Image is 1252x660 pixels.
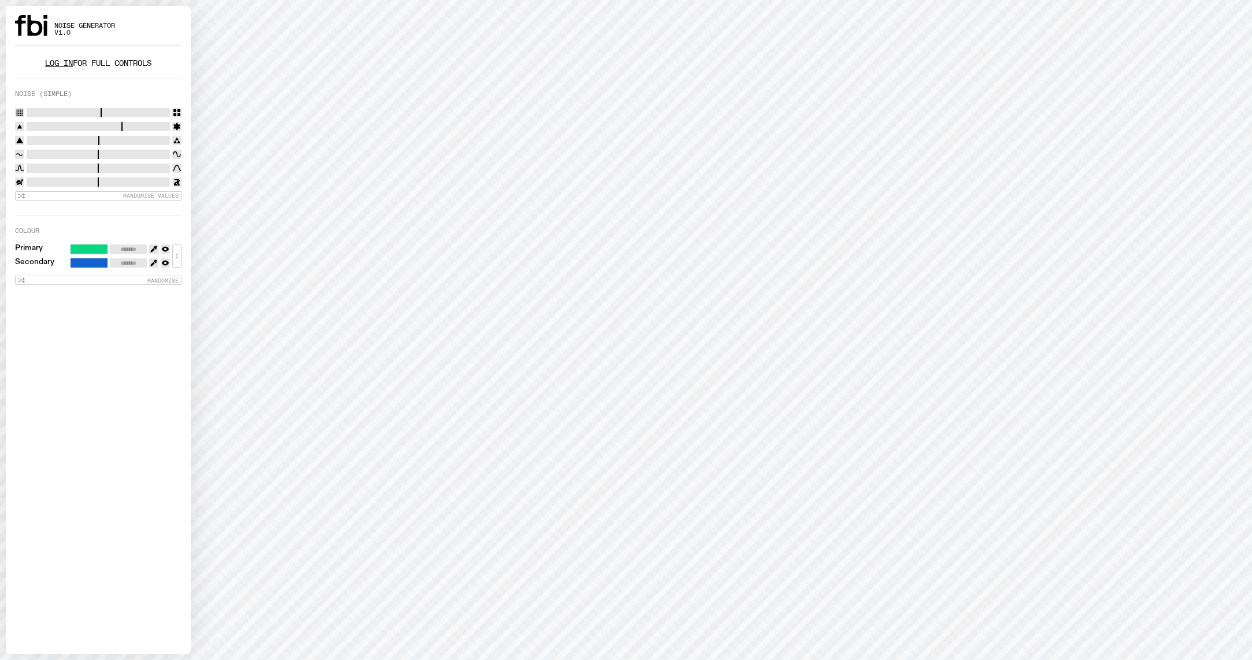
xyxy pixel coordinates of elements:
button: ↕ [172,244,181,268]
span: Randomise [147,277,179,284]
button: Randomise Values [15,191,181,201]
label: Noise (Simple) [15,91,72,97]
span: Randomise Values [123,192,179,199]
label: Secondary [15,258,54,268]
label: Colour [15,228,39,234]
span: v1.0 [54,29,115,36]
label: Primary [15,244,43,254]
span: Noise Generator [54,23,115,29]
a: Log in [45,58,73,69]
p: for full controls [15,60,181,67]
button: Randomise [15,276,181,285]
